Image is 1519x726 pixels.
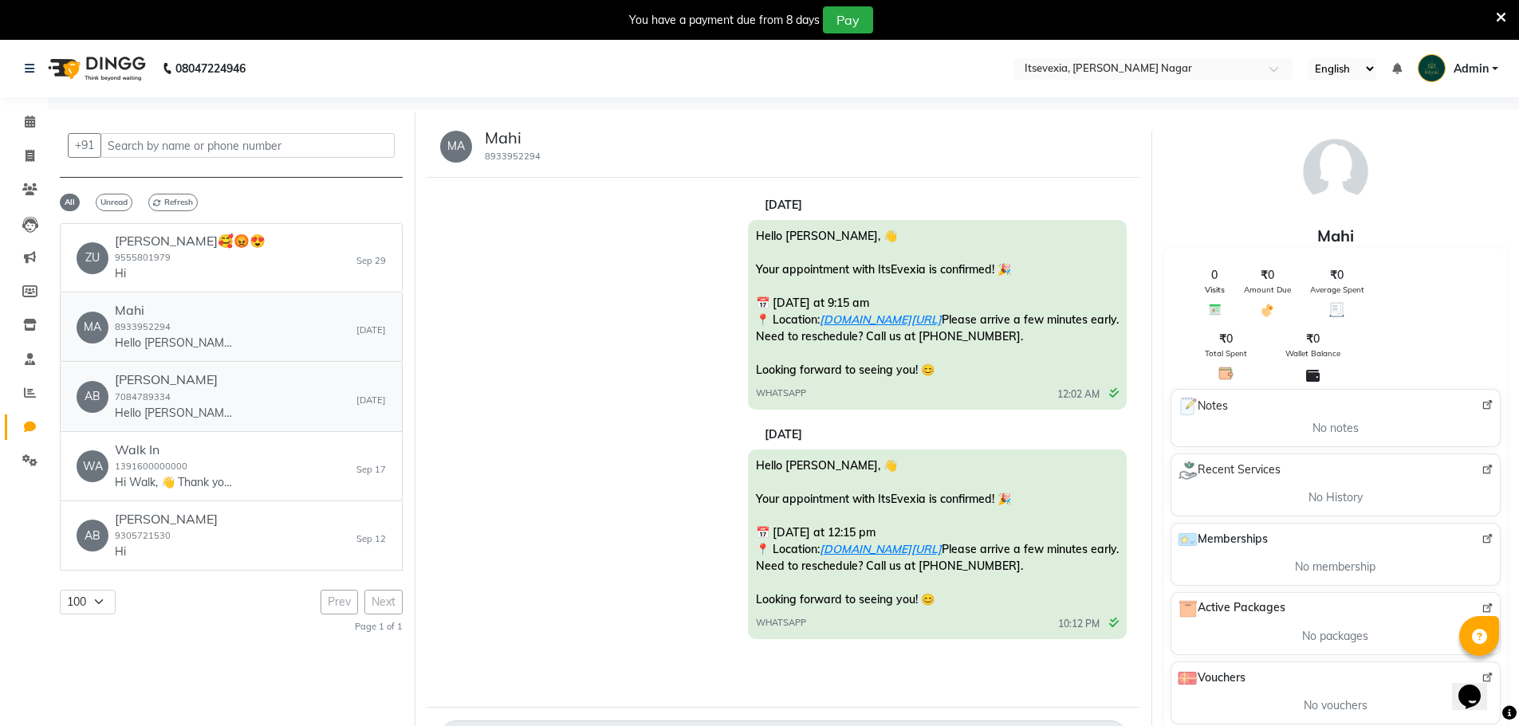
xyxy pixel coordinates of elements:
[756,458,1119,606] span: Hello [PERSON_NAME], 👋 Your appointment with ItsEvexia is confirmed! 🎉 📅 [DATE] at 12:15 pm 📍 Loc...
[77,381,108,413] div: AB
[1205,347,1247,359] span: Total Spent
[485,128,541,147] h5: Mahi
[115,321,171,332] small: 8933952294
[115,335,234,351] p: Hello [PERSON_NAME], 👋 Your appointment with ItsEvexia is confirmed! 🎉 📅 [DATE] at 12:15 pm 📍 Loc...
[820,312,942,327] a: [DOMAIN_NAME][URL]
[77,242,108,274] div: ZU
[1164,224,1507,248] div: Mahi
[115,372,234,387] h6: [PERSON_NAME]
[77,312,108,343] div: MA
[756,229,1119,377] span: Hello [PERSON_NAME], 👋 Your appointment with ItsEvexia is confirmed! 🎉 📅 [DATE] at 9:15 am 📍 Loca...
[756,616,806,630] span: WHATSAPP
[1211,267,1218,284] span: 0
[1454,61,1489,77] span: Admin
[1178,530,1268,549] span: Memberships
[1178,669,1246,688] span: Vouchers
[1219,331,1233,347] span: ₹0
[1330,267,1344,284] span: ₹0
[1244,284,1291,296] span: Amount Due
[1260,302,1275,318] img: Amount Due Icon
[823,6,873,33] button: Pay
[1308,489,1363,506] span: No History
[68,133,101,158] button: +91
[1218,366,1234,381] img: Total Spent Icon
[115,265,234,282] p: Hi
[77,520,108,551] div: AB
[115,303,234,318] h6: Mahi
[1296,131,1375,211] img: avatar
[1057,387,1100,402] span: 12:02 AM
[1310,284,1364,296] span: Average Spent
[1304,697,1367,714] span: No vouchers
[41,46,150,91] img: logo
[115,474,234,491] p: Hi Walk, 👋 Thank you for visitingItsEvexia! 🌟 💰 [PERSON_NAME]: 100 🧾 Invoice Link: [URL][DOMAIN_N...
[1306,331,1320,347] span: ₹0
[175,46,246,91] b: 08047224946
[1329,302,1344,317] img: Average Spent Icon
[1058,617,1100,631] span: 10:12 PM
[440,131,472,163] div: MA
[115,252,171,263] small: 9555801979
[1261,267,1274,284] span: ₹0
[1178,396,1228,417] span: Notes
[1205,284,1225,296] span: Visits
[756,387,806,400] span: WHATSAPP
[115,405,234,422] p: Hello [PERSON_NAME], 👋 Your appointment with ItsEvexia is confirmed! 🎉 📅 [DATE] at 9:00 am 📍 Loca...
[100,133,395,158] input: Search by name or phone number
[356,532,386,546] small: Sep 12
[1285,347,1340,359] span: Wallet Balance
[355,621,403,632] small: Page 1 of 1
[115,233,266,249] h6: [PERSON_NAME]🥰😡😍
[115,544,218,560] p: Hi
[115,442,234,457] h6: Walk In
[1295,559,1375,575] span: No membership
[115,391,171,402] small: 7084789334
[1302,628,1368,645] span: No packages
[77,450,108,482] div: WA
[485,151,541,162] small: 8933952294
[115,461,187,472] small: 1391600000000
[115,530,171,541] small: 9305721530
[1312,420,1359,437] span: No notes
[96,194,132,211] span: Unread
[1178,599,1285,618] span: Active Packages
[115,512,218,527] h6: [PERSON_NAME]
[60,194,80,211] span: All
[820,542,942,556] a: [DOMAIN_NAME][URL]
[356,394,386,407] small: [DATE]
[765,198,802,212] strong: [DATE]
[356,463,386,477] small: Sep 17
[148,194,198,211] span: Refresh
[1452,662,1503,710] iframe: chat widget
[356,324,386,337] small: [DATE]
[765,427,802,441] strong: [DATE]
[629,12,820,29] div: You have a payment due from 8 days
[1178,461,1281,480] span: Recent Services
[356,254,386,268] small: Sep 29
[1418,54,1446,82] img: Admin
